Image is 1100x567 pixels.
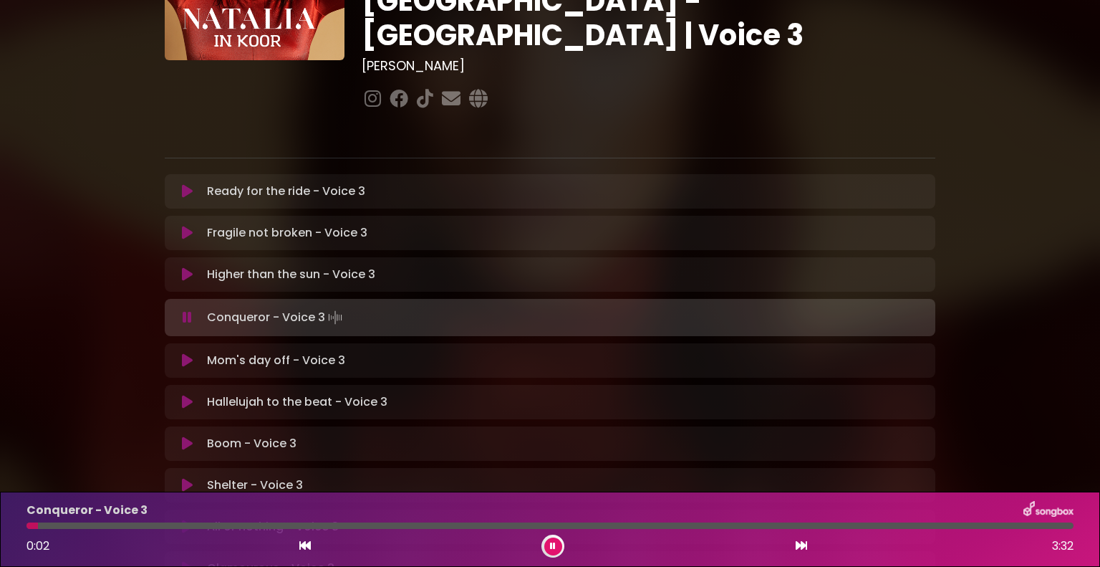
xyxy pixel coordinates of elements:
span: 0:02 [26,538,49,554]
p: Fragile not broken - Voice 3 [207,224,367,242]
p: Conqueror - Voice 3 [26,502,148,519]
p: Ready for the ride - Voice 3 [207,183,365,200]
img: songbox-logo-white.png [1023,501,1074,520]
p: Higher than the sun - Voice 3 [207,266,375,283]
p: Hallelujah to the beat - Voice 3 [207,394,387,411]
h3: [PERSON_NAME] [362,58,935,74]
p: Shelter - Voice 3 [207,477,303,494]
img: waveform4.gif [325,308,345,328]
p: Mom's day off - Voice 3 [207,352,345,369]
span: 3:32 [1052,538,1074,555]
p: Boom - Voice 3 [207,435,296,452]
p: Conqueror - Voice 3 [207,308,345,328]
